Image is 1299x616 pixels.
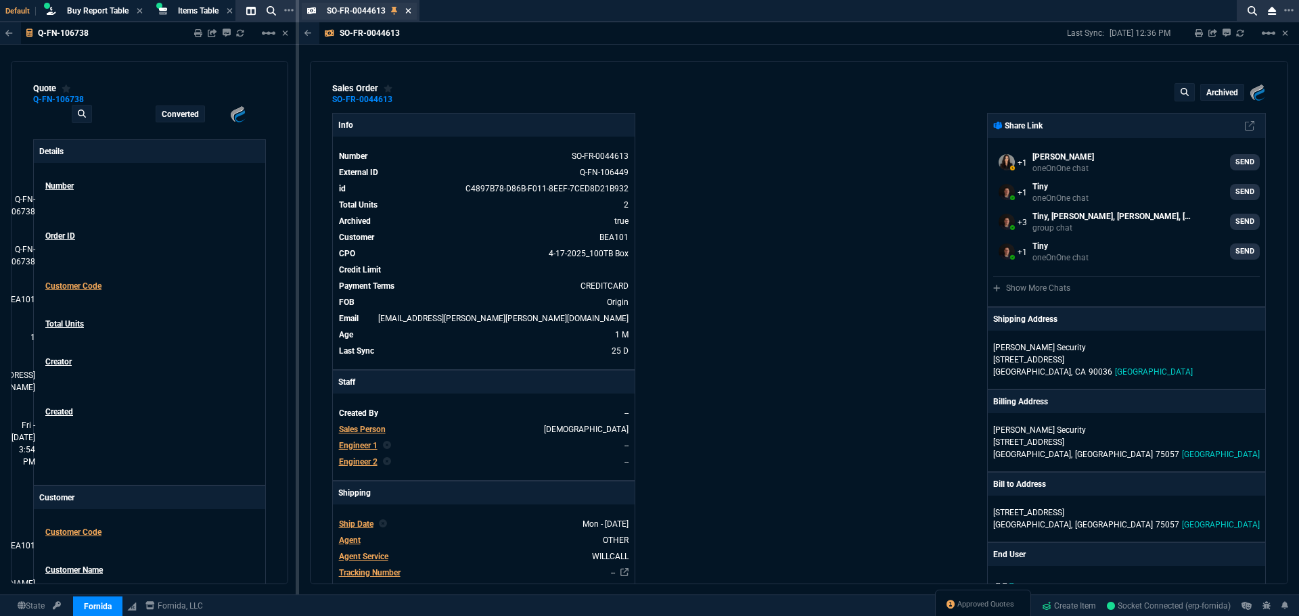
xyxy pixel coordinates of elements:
span: 2025-08-22T15:54:17.470Z [12,419,35,468]
p: oneOnOne chat [1032,252,1089,263]
span: Payment Terms [339,281,394,291]
span: CREDITCARD [580,281,629,291]
span: Items Table [178,6,219,16]
span: [GEOGRAPHIC_DATA] [1182,520,1260,529]
p: oneOnOne chat [1032,193,1089,204]
div: Add to Watchlist [384,83,393,94]
a: -- [611,568,615,577]
span: Agent [339,536,361,545]
div: quote [33,83,71,94]
p: Billing Address [993,396,1048,408]
span: Tracking Number [339,568,401,577]
tr: undefined [39,520,260,558]
a: SEND [1230,214,1260,230]
a: SEND [1230,184,1260,200]
span: Created [45,407,73,417]
p: Q-FN-106738 [38,28,89,39]
span: OTHER [603,536,629,545]
p: Details [34,140,265,163]
nx-icon: Clear selected rep [383,440,391,452]
a: See Marketplace Order [580,168,629,177]
span: External ID [339,168,378,177]
a: See Marketplace Order [7,243,35,268]
a: Q-FN-106738 [33,99,84,101]
p: [PERSON_NAME] Security [993,341,1123,354]
span: Buy Report Table [67,6,129,16]
a: BEA101 [6,293,35,306]
p: Info [333,114,635,137]
tr: See Marketplace Order [39,224,260,274]
span: 7/28/25 => 12:36 PM [612,346,629,356]
p: Staff [333,371,635,394]
span: -- [624,441,629,450]
span: See Marketplace Order [572,151,629,161]
tr: undefined [338,279,629,293]
span: Sales Person [339,425,386,434]
span: 7/20/25 => 7:00 PM [615,330,629,339]
span: undefined [626,265,629,275]
a: Global State [14,600,49,612]
tr: undefined [338,406,629,420]
nx-icon: Open New Tab [1284,4,1294,17]
span: Archived [339,216,371,226]
span: [GEOGRAPHIC_DATA] [1182,450,1260,459]
p: End User [993,548,1026,561]
tr: See Marketplace Order [338,182,629,195]
nx-icon: Close Tab [137,6,143,17]
span: Agent Service [339,552,388,561]
tr: undefined [338,534,629,547]
p: oneOnOne chat [1032,163,1094,174]
span: [GEOGRAPHIC_DATA], [993,520,1072,529]
div: sales order [332,83,393,94]
tr: undefined [39,350,260,400]
span: FOB [339,298,355,307]
span: Engineer 1 [339,441,378,450]
span: See Marketplace Order [465,184,629,193]
tr: wil.powell@beazley.security [338,312,629,325]
a: Create Item [1036,596,1101,616]
a: Hide Workbench [1282,28,1288,39]
a: SO-FR-0044613 [332,99,392,101]
span: WILLCALL [592,552,629,561]
p: group chat [1032,222,1195,233]
p: Shipping Address [993,313,1057,325]
span: Default [5,7,36,16]
a: dqWNvw0E0Wu_dV1PAACZ [1107,600,1231,612]
span: -- [624,408,629,418]
span: 75057 [1156,450,1179,459]
span: -- [1009,578,1013,588]
p: SO-FR-0044613 [340,28,400,39]
p: [DATE] 12:36 PM [1110,28,1170,39]
a: ryan.neptune@fornida.com,carlos.ocampo@fornida.com,Brian.Over@fornida.com,steven.huang@fornida.com [993,208,1260,235]
p: [STREET_ADDRESS] [993,354,1260,366]
tr: 7/28/25 => 12:36 PM [338,344,629,358]
span: CA [1075,367,1086,377]
span: 1 [30,331,35,343]
a: BEA101 [599,233,629,242]
a: sarah.costa@fornida.com,ryan.neptune@fornida.com [993,149,1260,176]
span: Created By [339,408,378,418]
span: [GEOGRAPHIC_DATA] [1075,450,1153,459]
span: Customer Code [45,527,101,537]
nx-icon: Close Tab [405,6,411,17]
span: Socket Connected (erp-fornida) [1107,601,1231,611]
span: Approved Quotes [957,599,1014,610]
span: Ship Date [339,519,373,529]
nx-icon: Back to Table [304,28,312,38]
span: -- [624,457,629,467]
span: See Marketplace Order [7,193,35,218]
p: Tiny [1032,240,1089,252]
p: Tiny [1032,181,1089,193]
tr: undefined [338,517,629,531]
a: API TOKEN [49,600,65,612]
span: [GEOGRAPHIC_DATA], [993,450,1072,459]
p: Shipping [333,481,635,504]
p: Share Link [993,120,1043,132]
tr: undefined [338,295,629,309]
p: Tiny, [PERSON_NAME], [PERSON_NAME], [PERSON_NAME] [1032,210,1195,222]
tr: undefined [39,558,260,608]
tr: undefined [338,423,629,436]
nx-icon: Open New Tab [284,4,294,17]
